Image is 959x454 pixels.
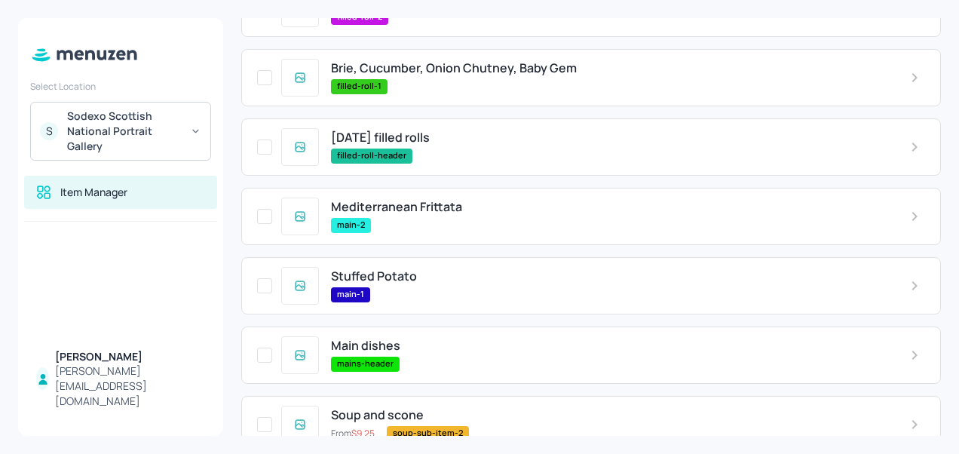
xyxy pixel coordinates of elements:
[55,364,205,409] div: [PERSON_NAME][EMAIL_ADDRESS][DOMAIN_NAME]
[387,427,469,440] span: soup-sub-item-2
[331,149,412,162] span: filled-roll-header
[331,130,430,145] span: [DATE] filled rolls
[331,269,417,284] span: Stuffed Potato
[331,200,462,214] span: Mediterranean Frittata
[67,109,181,154] div: Sodexo Scottish National Portrait Gallery
[331,80,388,93] span: filled-roll-1
[331,219,371,232] span: main-2
[331,288,370,301] span: main-1
[331,357,400,370] span: mains-header
[351,427,375,440] span: $ 9.25
[40,122,58,140] div: S
[60,185,127,200] div: Item Manager
[55,349,205,364] div: [PERSON_NAME]
[331,408,424,422] span: Soup and scone
[30,80,211,93] div: Select Location
[331,427,375,440] p: From
[331,339,400,353] span: Main dishes
[331,61,577,75] span: Brie, Cucumber, Onion Chutney, Baby Gem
